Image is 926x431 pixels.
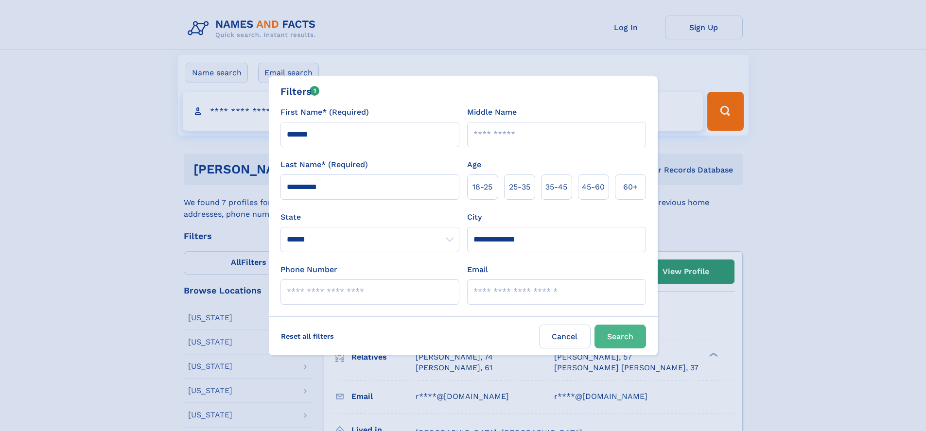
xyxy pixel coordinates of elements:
[467,106,517,118] label: Middle Name
[467,211,482,223] label: City
[467,159,481,171] label: Age
[472,181,492,193] span: 18‑25
[582,181,605,193] span: 45‑60
[280,106,369,118] label: First Name* (Required)
[467,264,488,276] label: Email
[509,181,530,193] span: 25‑35
[280,264,337,276] label: Phone Number
[280,84,320,99] div: Filters
[539,325,591,348] label: Cancel
[275,325,340,348] label: Reset all filters
[623,181,638,193] span: 60+
[280,211,459,223] label: State
[280,159,368,171] label: Last Name* (Required)
[545,181,567,193] span: 35‑45
[594,325,646,348] button: Search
